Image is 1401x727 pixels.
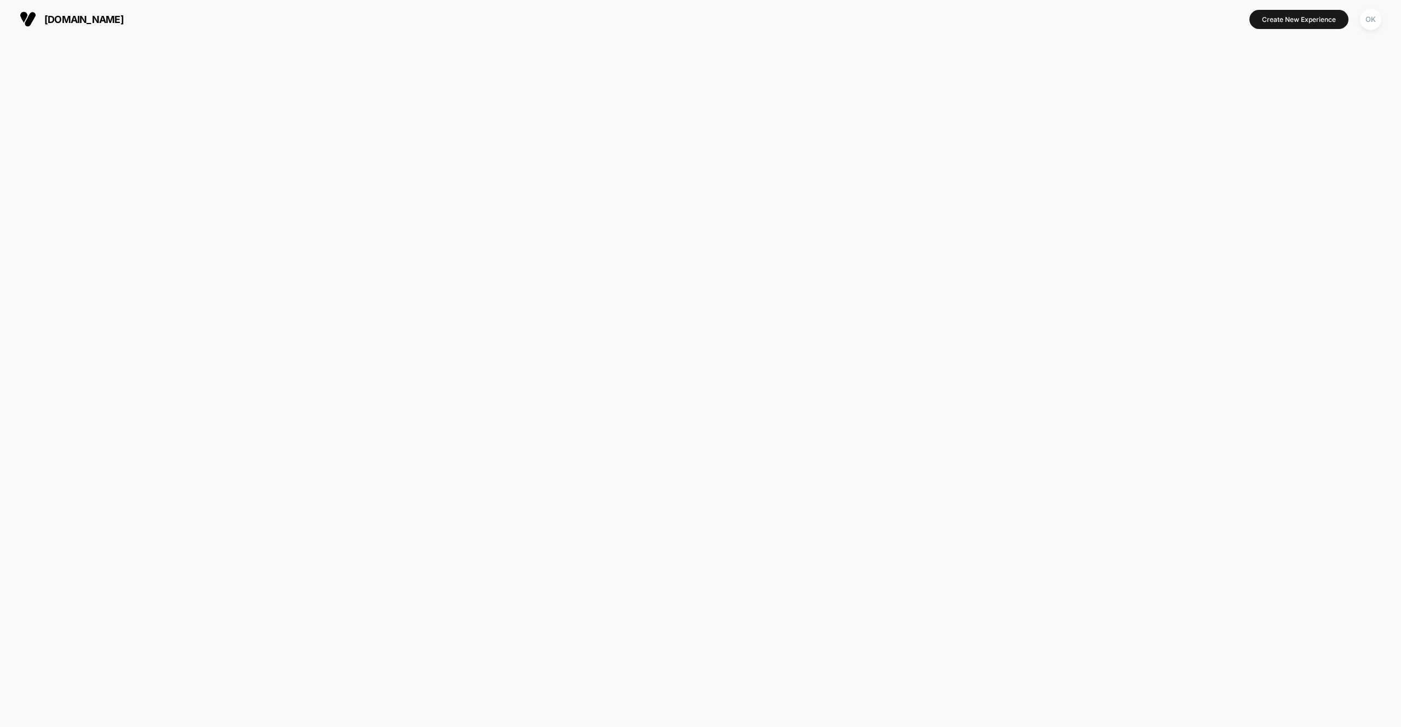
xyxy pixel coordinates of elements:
button: OK [1357,8,1385,31]
button: [DOMAIN_NAME] [16,10,127,28]
button: Create New Experience [1249,10,1348,29]
span: [DOMAIN_NAME] [44,14,124,25]
div: OK [1360,9,1381,30]
img: Visually logo [20,11,36,27]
